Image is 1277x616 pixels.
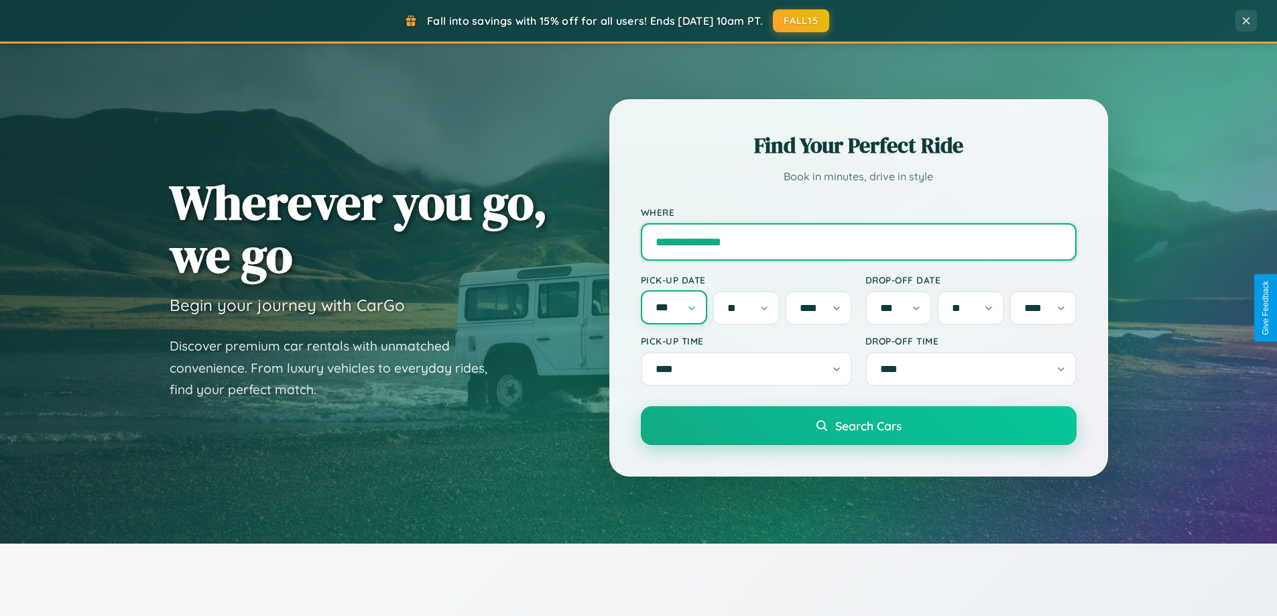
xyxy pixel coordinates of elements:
[641,335,852,347] label: Pick-up Time
[170,335,505,401] p: Discover premium car rentals with unmatched convenience. From luxury vehicles to everyday rides, ...
[641,167,1077,186] p: Book in minutes, drive in style
[170,295,405,315] h3: Begin your journey with CarGo
[641,206,1077,218] label: Where
[170,176,548,282] h1: Wherever you go, we go
[427,14,763,27] span: Fall into savings with 15% off for all users! Ends [DATE] 10am PT.
[641,274,852,286] label: Pick-up Date
[773,9,829,32] button: FALL15
[1261,281,1270,335] div: Give Feedback
[865,335,1077,347] label: Drop-off Time
[835,418,902,433] span: Search Cars
[865,274,1077,286] label: Drop-off Date
[641,131,1077,160] h2: Find Your Perfect Ride
[641,406,1077,445] button: Search Cars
